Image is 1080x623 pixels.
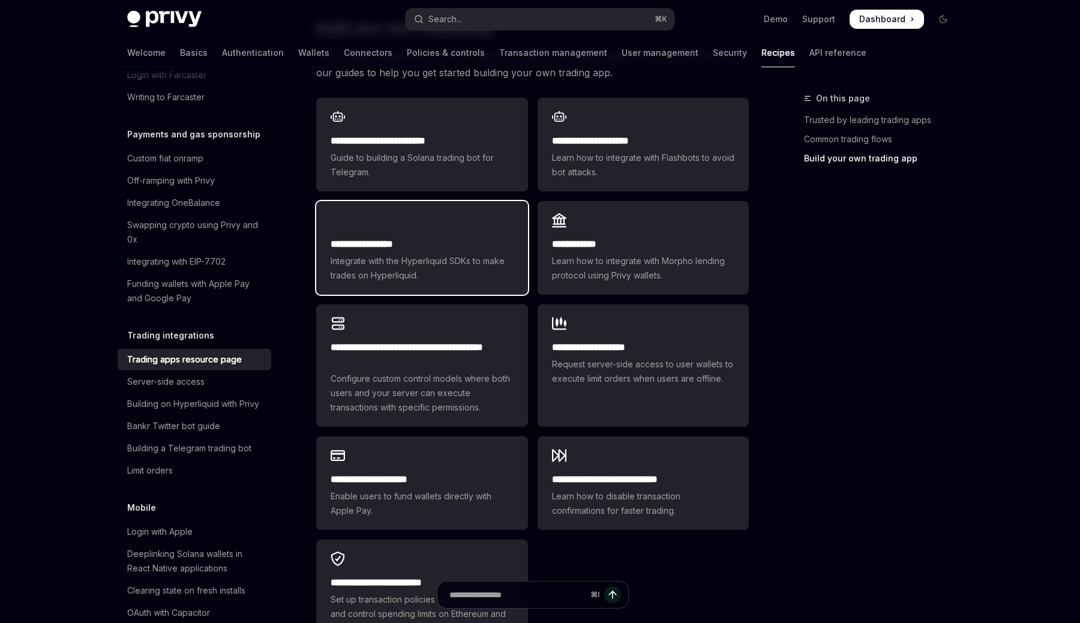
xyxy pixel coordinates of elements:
[118,170,271,191] a: Off-ramping with Privy
[428,12,462,26] div: Search...
[761,38,795,67] a: Recipes
[449,582,586,608] input: Ask a question...
[118,214,271,250] a: Swapping crypto using Privy and 0x
[331,489,513,518] span: Enable users to fund wallets directly with Apple Pay.
[934,10,953,29] button: Toggle dark mode
[331,151,513,179] span: Guide to building a Solana trading bot for Telegram.
[118,580,271,601] a: Clearing state on fresh installs
[850,10,924,29] a: Dashboard
[127,397,259,411] div: Building on Hyperliquid with Privy
[127,501,156,515] h5: Mobile
[118,415,271,437] a: Bankr Twitter bot guide
[118,438,271,459] a: Building a Telegram trading bot
[604,586,621,603] button: Send message
[127,151,203,166] div: Custom fiat onramp
[407,38,485,67] a: Policies & controls
[331,372,513,415] span: Configure custom control models where both users and your server can execute transactions with sp...
[331,254,513,283] span: Integrate with the Hyperliquid SDKs to make trades on Hyperliquid.
[127,547,264,576] div: Deeplinking Solana wallets in React Native applications
[538,201,749,295] a: **** **** **Learn how to integrate with Morpho lending protocol using Privy wallets.
[118,273,271,309] a: Funding wallets with Apple Pay and Google Pay
[298,38,329,67] a: Wallets
[764,13,788,25] a: Demo
[127,277,264,305] div: Funding wallets with Apple Pay and Google Pay
[552,357,734,386] span: Request server-side access to user wallets to execute limit orders when users are offline.
[118,521,271,543] a: Login with Apple
[118,543,271,579] a: Deeplinking Solana wallets in React Native applications
[127,463,173,478] div: Limit orders
[127,38,166,67] a: Welcome
[816,91,870,106] span: On this page
[344,38,392,67] a: Connectors
[804,130,962,149] a: Common trading flows
[127,11,202,28] img: dark logo
[316,201,527,295] a: **** **** **** **Integrate with the Hyperliquid SDKs to make trades on Hyperliquid.
[118,148,271,169] a: Custom fiat onramp
[713,38,747,67] a: Security
[127,90,205,104] div: Writing to Farcaster
[127,328,214,343] h5: Trading integrations
[552,151,734,179] span: Learn how to integrate with Flashbots to avoid bot attacks.
[127,583,245,598] div: Clearing state on fresh installs
[406,8,674,30] button: Open search
[859,13,905,25] span: Dashboard
[622,38,698,67] a: User management
[552,254,734,283] span: Learn how to integrate with Morpho lending protocol using Privy wallets.
[127,173,215,188] div: Off-ramping with Privy
[538,304,749,427] a: **** **** **** *****Request server-side access to user wallets to execute limit orders when users...
[127,352,242,367] div: Trading apps resource page
[118,192,271,214] a: Integrating OneBalance
[118,251,271,272] a: Integrating with EIP-7702
[127,419,220,433] div: Bankr Twitter bot guide
[180,38,208,67] a: Basics
[127,127,260,142] h5: Payments and gas sponsorship
[118,86,271,108] a: Writing to Farcaster
[127,196,220,210] div: Integrating OneBalance
[552,489,734,518] span: Learn how to disable transaction confirmations for faster trading.
[804,110,962,130] a: Trusted by leading trading apps
[804,149,962,168] a: Build your own trading app
[127,525,193,539] div: Login with Apple
[127,441,251,456] div: Building a Telegram trading bot
[118,460,271,481] a: Limit orders
[499,38,607,67] a: Transaction management
[127,218,264,247] div: Swapping crypto using Privy and 0x
[127,375,205,389] div: Server-side access
[127,254,226,269] div: Integrating with EIP-7702
[118,393,271,415] a: Building on Hyperliquid with Privy
[802,13,835,25] a: Support
[809,38,866,67] a: API reference
[655,14,667,24] span: ⌘ K
[222,38,284,67] a: Authentication
[118,349,271,370] a: Trading apps resource page
[127,606,210,620] div: OAuth with Capacitor
[118,371,271,393] a: Server-side access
